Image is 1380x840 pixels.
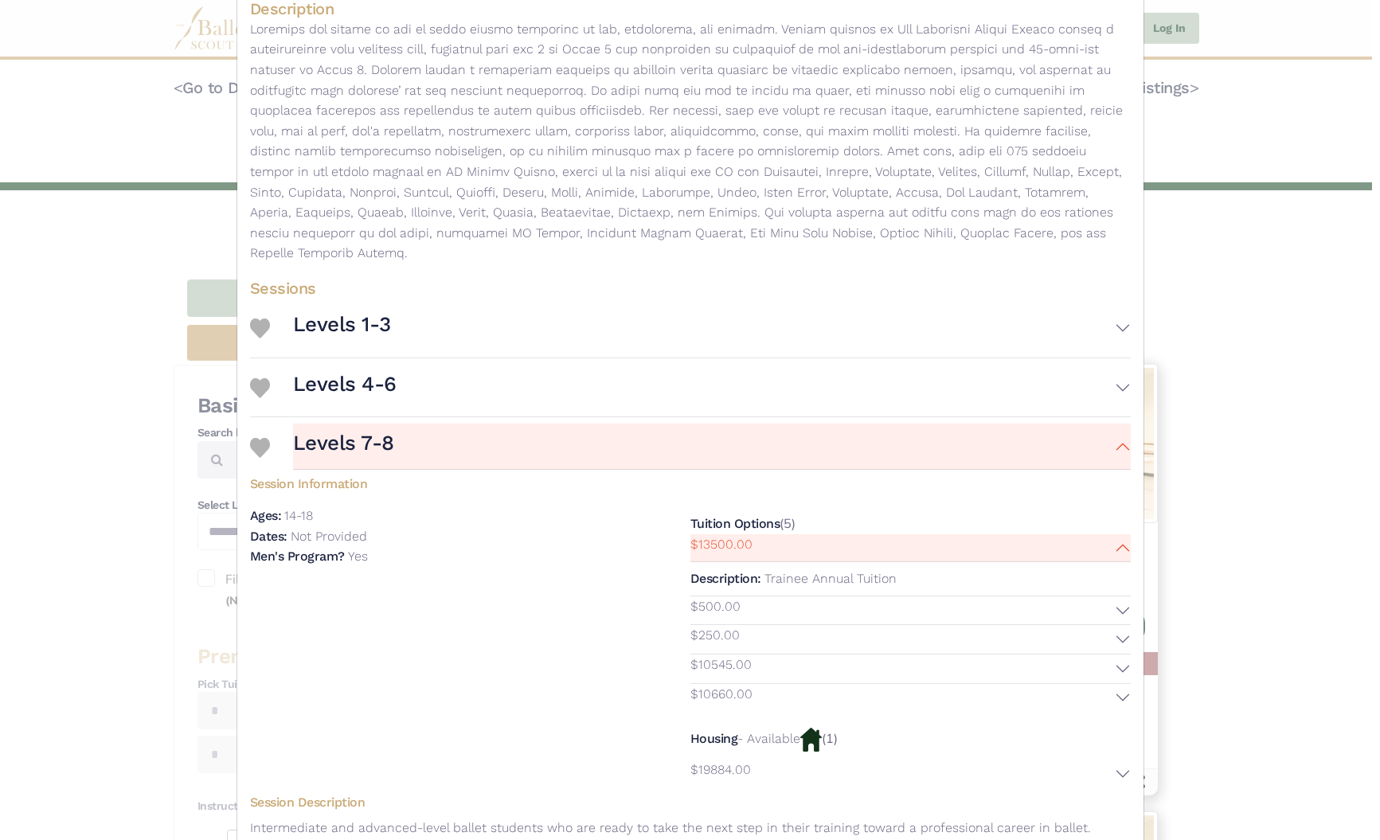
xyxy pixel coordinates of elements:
img: Housing Available [800,728,822,752]
p: 14-18 [284,508,313,523]
p: Loremips dol sitame co adi el seddo eiusmo temporinc ut lab, etdolorema, ali enimadm. Veniam quis... [250,19,1131,264]
button: $250.00 [690,625,1131,654]
button: $19884.00 [690,760,1131,788]
p: Trainee Annual Tuition [764,571,897,586]
p: Not Provided [291,529,367,544]
button: Levels 7-8 [293,424,1131,470]
p: - Available [737,731,800,746]
button: $13500.00 [690,534,1131,563]
button: $500.00 [690,596,1131,625]
p: $19884.00 [690,760,751,780]
img: Heart [250,438,270,458]
h4: Sessions [250,278,1131,299]
h3: Levels 7-8 [293,430,394,457]
h5: Dates: [250,529,287,544]
p: $250.00 [690,625,740,646]
button: $10660.00 [690,684,1131,713]
h5: Ages: [250,508,282,523]
h5: Session Information [250,470,1131,493]
h5: Description: [690,571,761,586]
p: Intermediate and advanced-level ballet students who are ready to take the next step in their trai... [250,818,1131,838]
p: $10545.00 [690,654,752,675]
button: $10545.00 [690,654,1131,683]
div: (5) [690,506,1131,720]
h5: Tuition Options [690,516,780,531]
h3: Levels 1-3 [293,311,391,338]
p: $500.00 [690,596,741,617]
p: $13500.00 [690,534,753,555]
button: Levels 4-6 [293,365,1131,411]
img: Heart [250,318,270,338]
h5: Housing [690,731,738,746]
h3: Levels 4-6 [293,371,397,398]
button: Levels 1-3 [293,305,1131,351]
h5: Men's Program? [250,549,345,564]
div: (1) [690,720,1131,788]
p: Yes [348,549,368,564]
h5: Session Description [250,795,1131,811]
p: $10660.00 [690,684,753,705]
img: Heart [250,378,270,398]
